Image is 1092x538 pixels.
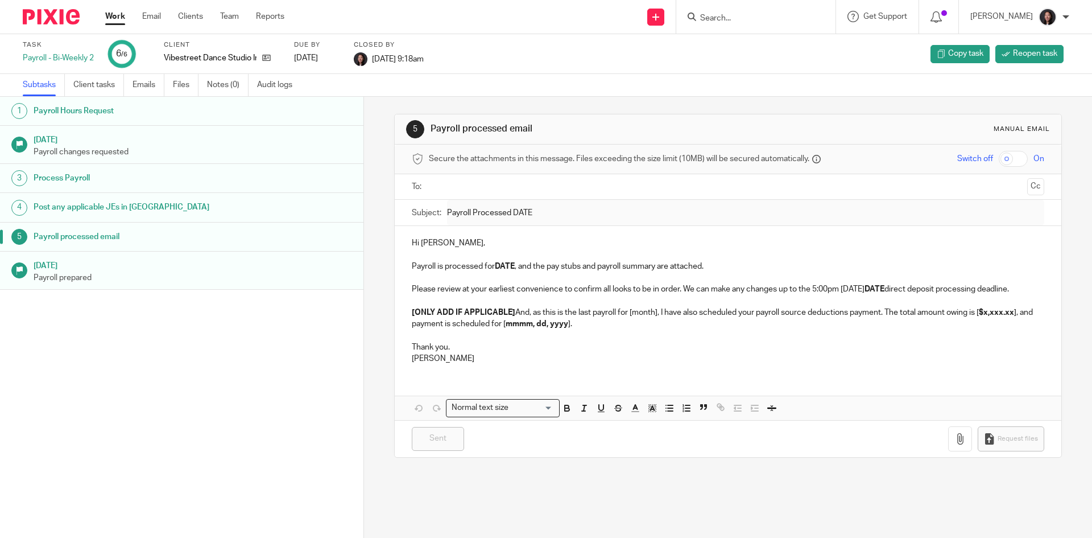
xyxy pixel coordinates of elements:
[178,11,203,22] a: Clients
[412,207,441,219] label: Subject:
[73,74,124,96] a: Client tasks
[446,399,560,417] div: Search for option
[256,11,284,22] a: Reports
[34,199,246,216] h1: Post any applicable JEs in [GEOGRAPHIC_DATA]
[34,102,246,120] h1: Payroll Hours Request
[354,40,424,50] label: Closed by
[11,229,27,245] div: 5
[412,427,464,451] input: Sent
[11,103,27,119] div: 1
[994,125,1050,134] div: Manual email
[294,40,340,50] label: Due by
[995,45,1064,63] a: Reopen task
[11,170,27,186] div: 3
[957,153,993,165] span: Switch off
[429,153,809,165] span: Secure the attachments in this message. Files exceeding the size limit (10MB) will be secured aut...
[121,51,127,58] small: /6
[970,11,1033,22] p: [PERSON_NAME]
[220,11,239,22] a: Team
[164,52,257,64] p: Vibestreet Dance Studio Inc.
[133,74,164,96] a: Emails
[1039,8,1057,26] img: Lili%20square.jpg
[173,74,198,96] a: Files
[512,402,553,414] input: Search for option
[412,237,1044,249] p: Hi [PERSON_NAME],
[105,11,125,22] a: Work
[431,123,752,135] h1: Payroll processed email
[34,272,352,284] p: Payroll prepared
[412,353,1044,364] p: [PERSON_NAME]
[863,13,907,20] span: Get Support
[506,320,568,328] strong: mmmm, dd, yyyy
[412,309,515,317] strong: [ONLY ADD IF APPLICABLE]
[495,262,515,270] strong: DATE
[23,40,94,50] label: Task
[142,11,161,22] a: Email
[1013,48,1057,59] span: Reopen task
[257,74,301,96] a: Audit logs
[978,426,1044,452] button: Request files
[294,52,340,64] div: [DATE]
[372,55,424,63] span: [DATE] 9:18am
[34,132,352,146] h1: [DATE]
[979,309,1014,317] strong: $x,xxx.xx
[449,402,511,414] span: Normal text size
[164,40,280,50] label: Client
[23,74,65,96] a: Subtasks
[1027,178,1044,195] button: Cc
[699,14,801,24] input: Search
[412,307,1044,330] p: And, as this is the last payroll for [month], I have also scheduled your payroll source deduction...
[23,9,80,24] img: Pixie
[1033,153,1044,165] span: On
[34,170,246,187] h1: Process Payroll
[412,261,1044,272] p: Payroll is processed for , and the pay stubs and payroll summary are attached.
[864,285,884,293] strong: DATE
[412,284,1044,295] p: Please review at your earliest convenience to confirm all looks to be in order. We can make any c...
[354,52,367,66] img: Lili%20square.jpg
[34,228,246,245] h1: Payroll processed email
[406,120,424,138] div: 5
[412,181,424,192] label: To:
[34,257,352,272] h1: [DATE]
[930,45,990,63] a: Copy task
[412,342,1044,353] p: Thank you.
[998,434,1038,443] span: Request files
[11,200,27,216] div: 4
[207,74,249,96] a: Notes (0)
[948,48,983,59] span: Copy task
[34,146,352,158] p: Payroll changes requested
[23,52,94,64] div: Payroll - Bi-Weekly 2
[116,47,127,60] div: 6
